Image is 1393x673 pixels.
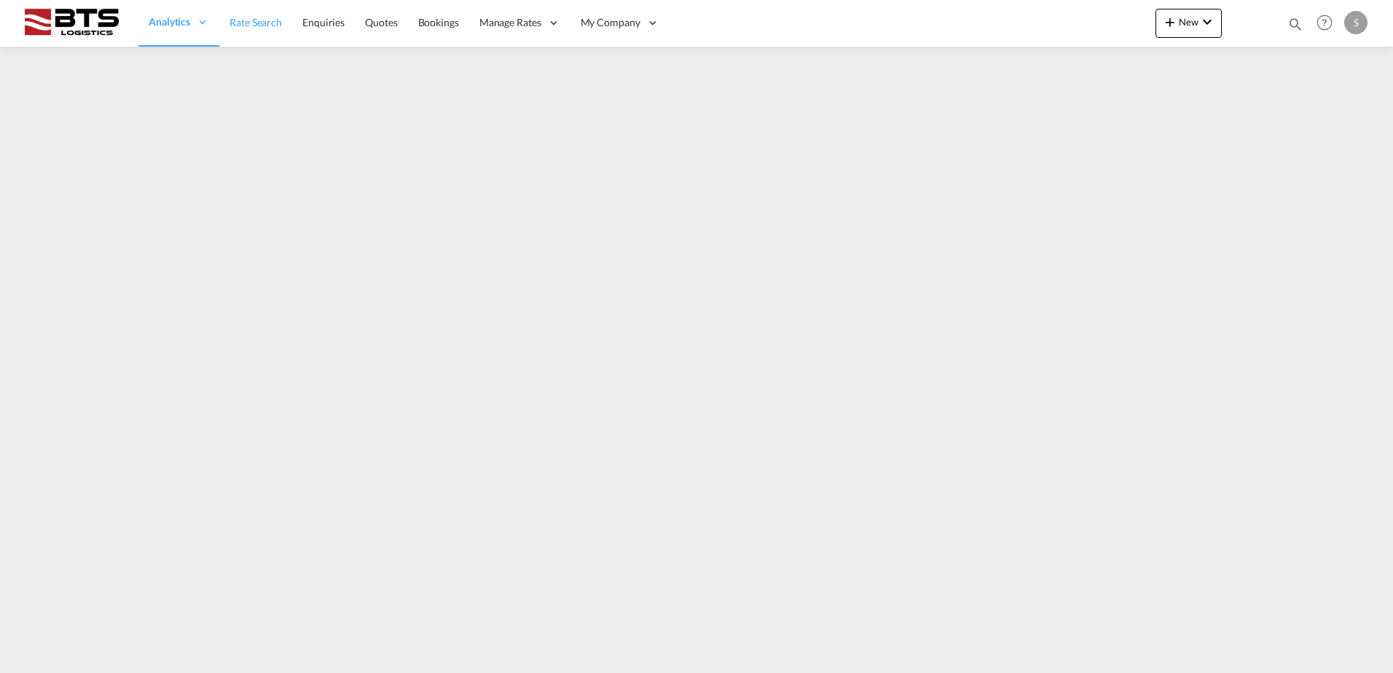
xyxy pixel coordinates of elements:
[1161,13,1179,31] md-icon: icon-plus 400-fg
[581,15,640,30] span: My Company
[1155,9,1222,38] button: icon-plus 400-fgNewicon-chevron-down
[479,15,541,30] span: Manage Rates
[229,16,282,28] span: Rate Search
[1287,16,1303,32] md-icon: icon-magnify
[418,16,459,28] span: Bookings
[1287,16,1303,38] div: icon-magnify
[1161,16,1216,28] span: New
[1344,11,1368,34] div: S
[1312,10,1344,36] div: Help
[302,16,345,28] span: Enquiries
[1198,13,1216,31] md-icon: icon-chevron-down
[1312,10,1337,35] span: Help
[365,16,397,28] span: Quotes
[149,15,190,29] span: Analytics
[22,7,120,39] img: cdcc71d0be7811ed9adfbf939d2aa0e8.png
